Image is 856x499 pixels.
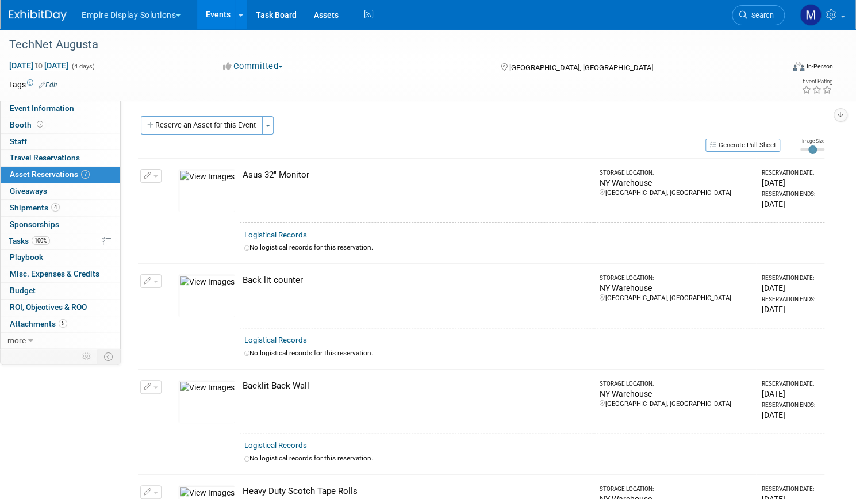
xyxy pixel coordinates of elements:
[97,349,121,364] td: Toggle Event Tabs
[9,60,69,71] span: [DATE] [DATE]
[600,274,751,282] div: Storage Location:
[34,120,45,129] span: Booth not reserved yet
[600,485,751,493] div: Storage Location:
[600,380,751,388] div: Storage Location:
[600,400,751,409] div: [GEOGRAPHIC_DATA], [GEOGRAPHIC_DATA]
[77,349,97,364] td: Personalize Event Tab Strip
[762,177,820,189] div: [DATE]
[806,62,833,71] div: In-Person
[1,249,120,266] a: Playbook
[600,169,751,177] div: Storage Location:
[705,139,780,152] button: Generate Pull Sheet
[32,236,50,245] span: 100%
[762,282,820,294] div: [DATE]
[762,401,820,409] div: Reservation Ends:
[10,203,60,212] span: Shipments
[762,198,820,210] div: [DATE]
[51,203,60,212] span: 4
[762,169,820,177] div: Reservation Date:
[9,79,57,90] td: Tags
[1,333,120,349] a: more
[244,454,820,463] div: No logistical records for this reservation.
[243,169,589,181] div: Asus 32" Monitor
[243,274,589,286] div: Back lit counter
[10,120,45,129] span: Booth
[5,34,763,55] div: TechNet Augusta
[762,274,820,282] div: Reservation Date:
[762,295,820,304] div: Reservation Ends:
[600,177,751,189] div: NY Warehouse
[1,217,120,233] a: Sponsorships
[141,116,263,135] button: Reserve an Asset for this Event
[10,286,36,295] span: Budget
[10,319,67,328] span: Attachments
[793,62,804,71] img: Format-Inperson.png
[1,233,120,249] a: Tasks100%
[600,294,751,303] div: [GEOGRAPHIC_DATA], [GEOGRAPHIC_DATA]
[9,236,50,245] span: Tasks
[10,103,74,113] span: Event Information
[244,243,820,252] div: No logistical records for this reservation.
[71,63,95,70] span: (4 days)
[219,60,287,72] button: Committed
[178,380,235,423] img: View Images
[244,441,307,450] a: Logistical Records
[243,380,589,392] div: Backlit Back Wall
[1,101,120,117] a: Event Information
[9,10,67,21] img: ExhibitDay
[10,220,59,229] span: Sponsorships
[10,302,87,312] span: ROI, Objectives & ROO
[39,81,57,89] a: Edit
[1,200,120,216] a: Shipments4
[762,485,820,493] div: Reservation Date:
[244,348,820,358] div: No logistical records for this reservation.
[81,170,90,179] span: 7
[59,319,67,328] span: 5
[178,169,235,212] img: View Images
[762,380,820,388] div: Reservation Date:
[1,167,120,183] a: Asset Reservations7
[178,274,235,317] img: View Images
[600,189,751,198] div: [GEOGRAPHIC_DATA], [GEOGRAPHIC_DATA]
[747,11,774,20] span: Search
[10,153,80,162] span: Travel Reservations
[1,183,120,199] a: Giveaways
[1,283,120,299] a: Budget
[600,282,751,294] div: NY Warehouse
[1,150,120,166] a: Travel Reservations
[10,269,99,278] span: Misc. Expenses & Credits
[732,5,785,25] a: Search
[509,63,653,72] span: [GEOGRAPHIC_DATA], [GEOGRAPHIC_DATA]
[10,170,90,179] span: Asset Reservations
[762,409,820,421] div: [DATE]
[1,134,120,150] a: Staff
[10,186,47,195] span: Giveaways
[10,252,43,262] span: Playbook
[762,304,820,315] div: [DATE]
[33,61,44,70] span: to
[10,137,27,146] span: Staff
[800,137,824,144] div: Image Size
[1,117,120,133] a: Booth
[710,60,833,77] div: Event Format
[243,485,589,497] div: Heavy Duty Scotch Tape Rolls
[801,79,832,85] div: Event Rating
[244,231,307,239] a: Logistical Records
[800,4,822,26] img: Matt h
[7,336,26,345] span: more
[244,336,307,344] a: Logistical Records
[762,190,820,198] div: Reservation Ends:
[1,300,120,316] a: ROI, Objectives & ROO
[762,388,820,400] div: [DATE]
[1,266,120,282] a: Misc. Expenses & Credits
[600,388,751,400] div: NY Warehouse
[1,316,120,332] a: Attachments5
